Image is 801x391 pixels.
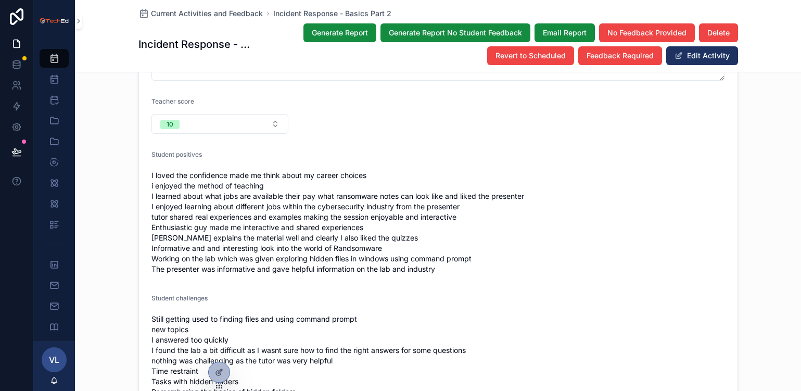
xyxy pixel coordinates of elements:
[707,28,730,38] span: Delete
[151,8,263,19] span: Current Activities and Feedback
[49,354,59,366] span: VL
[273,8,391,19] a: Incident Response - Basics Part 2
[151,114,289,134] button: Select Button
[599,23,695,42] button: No Feedback Provided
[389,28,522,38] span: Generate Report No Student Feedback
[303,23,376,42] button: Generate Report
[312,28,368,38] span: Generate Report
[487,46,574,65] button: Revert to Scheduled
[587,51,654,61] span: Feedback Required
[380,23,530,42] button: Generate Report No Student Feedback
[151,97,194,105] span: Teacher score
[167,120,173,129] div: 10
[138,8,263,19] a: Current Activities and Feedback
[151,150,202,158] span: Student positives
[33,42,75,341] div: scrollable content
[578,46,662,65] button: Feedback Required
[535,23,595,42] button: Email Report
[699,23,738,42] button: Delete
[151,294,208,302] span: Student challenges
[40,17,69,24] img: App logo
[666,46,738,65] button: Edit Activity
[138,37,253,52] h1: Incident Response - Basics Part 2
[607,28,686,38] span: No Feedback Provided
[543,28,587,38] span: Email Report
[151,170,725,274] span: I loved the confidence made me think about my career choices i enjoyed the method of teaching I l...
[495,51,566,61] span: Revert to Scheduled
